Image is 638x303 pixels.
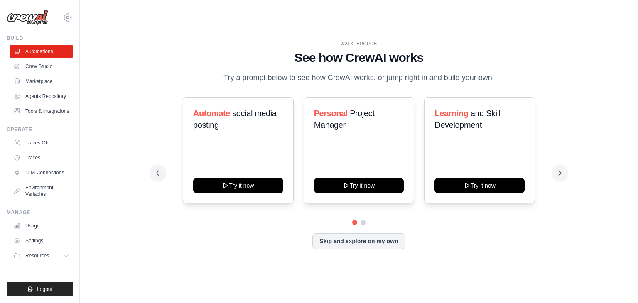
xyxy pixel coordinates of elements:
[10,219,73,232] a: Usage
[10,181,73,201] a: Environment Variables
[10,234,73,247] a: Settings
[10,151,73,164] a: Traces
[10,45,73,58] a: Automations
[10,75,73,88] a: Marketplace
[10,249,73,262] button: Resources
[7,10,48,25] img: Logo
[10,136,73,149] a: Traces Old
[156,41,562,47] div: WALKTHROUGH
[7,209,73,216] div: Manage
[314,109,348,118] span: Personal
[193,109,277,130] span: social media posting
[10,60,73,73] a: Crew Studio
[312,233,405,249] button: Skip and explore on my own
[25,252,49,259] span: Resources
[7,35,73,42] div: Build
[219,72,498,84] p: Try a prompt below to see how CrewAI works, or jump right in and build your own.
[193,178,283,193] button: Try it now
[10,166,73,179] a: LLM Connections
[156,50,562,65] h1: See how CrewAI works
[37,286,52,293] span: Logout
[7,126,73,133] div: Operate
[434,178,525,193] button: Try it now
[314,178,404,193] button: Try it now
[10,105,73,118] a: Tools & Integrations
[7,282,73,296] button: Logout
[10,90,73,103] a: Agents Repository
[314,109,375,130] span: Project Manager
[434,109,468,118] span: Learning
[193,109,230,118] span: Automate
